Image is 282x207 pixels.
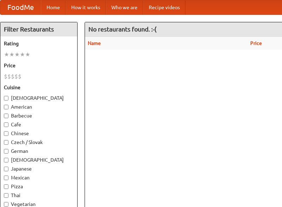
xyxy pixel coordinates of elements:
a: Who we are [106,0,143,15]
li: $ [7,73,11,80]
input: American [4,105,8,109]
a: Price [250,40,262,46]
label: Thai [4,192,74,199]
h5: Cuisine [4,84,74,91]
li: ★ [4,51,9,58]
input: Barbecue [4,114,8,118]
label: Mexican [4,174,74,181]
label: Chinese [4,130,74,137]
input: Thai [4,193,8,198]
input: German [4,149,8,154]
input: Mexican [4,176,8,180]
li: $ [11,73,14,80]
li: $ [14,73,18,80]
a: Name [88,40,101,46]
li: ★ [14,51,20,58]
li: ★ [20,51,25,58]
label: Czech / Slovak [4,139,74,146]
input: [DEMOGRAPHIC_DATA] [4,158,8,162]
input: [DEMOGRAPHIC_DATA] [4,96,8,100]
h5: Rating [4,40,74,47]
a: FoodMe [0,0,41,15]
input: Pizza [4,184,8,189]
ng-pluralize: No restaurants found. :-( [88,26,157,33]
input: Chinese [4,131,8,136]
label: Barbecue [4,112,74,119]
label: Cafe [4,121,74,128]
li: ★ [25,51,30,58]
label: [DEMOGRAPHIC_DATA] [4,156,74,163]
a: Home [41,0,66,15]
h4: Filter Restaurants [0,22,77,36]
label: [DEMOGRAPHIC_DATA] [4,94,74,102]
input: Vegetarian [4,202,8,207]
input: Cafe [4,122,8,127]
label: Japanese [4,165,74,172]
label: German [4,148,74,155]
label: Pizza [4,183,74,190]
a: Recipe videos [143,0,185,15]
li: $ [18,73,22,80]
li: ★ [9,51,14,58]
a: How it works [66,0,106,15]
li: $ [4,73,7,80]
input: Czech / Slovak [4,140,8,145]
input: Japanese [4,167,8,171]
label: American [4,103,74,110]
h5: Price [4,62,74,69]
